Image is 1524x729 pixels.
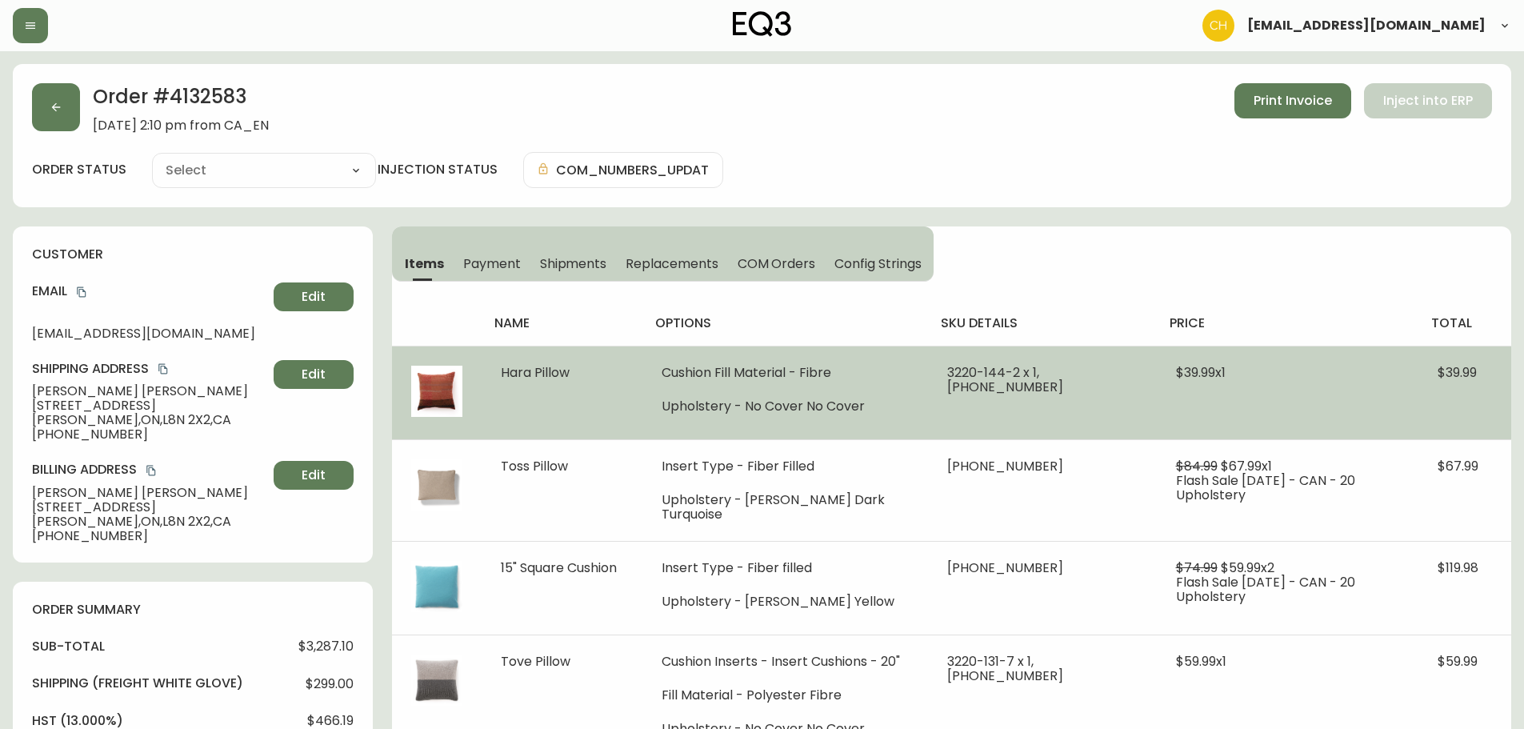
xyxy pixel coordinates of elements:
span: [STREET_ADDRESS] [32,500,267,515]
span: $39.99 x 1 [1176,363,1226,382]
span: [EMAIL_ADDRESS][DOMAIN_NAME] [1247,19,1486,32]
button: copy [155,361,171,377]
span: $67.99 [1438,457,1478,475]
span: Items [405,255,444,272]
span: Payment [463,255,521,272]
span: $59.99 x 2 [1221,559,1274,577]
span: Print Invoice [1254,92,1332,110]
span: [PHONE_NUMBER] [947,559,1063,577]
span: $39.99 [1438,363,1477,382]
img: logo [733,11,792,37]
span: [PERSON_NAME] , ON , L8N 2X2 , CA [32,413,267,427]
li: Upholstery - [PERSON_NAME] Dark Turquoise [662,493,909,522]
li: Cushion Fill Material - Fibre [662,366,909,380]
label: order status [32,161,126,178]
li: Upholstery - [PERSON_NAME] Yellow [662,595,909,609]
img: 49f98a51-fadd-4935-8898-e6f4995a0a5a.jpg [411,561,462,612]
img: 432c8b78-c677-4239-a98b-02872cbc07c4.jpg [411,655,462,706]
h4: Email [32,282,267,300]
li: Cushion Inserts - Insert Cushions - 20" [662,655,909,669]
span: [PERSON_NAME] [PERSON_NAME] [32,486,267,500]
li: Insert Type - Fiber filled [662,561,909,575]
h4: total [1431,314,1498,332]
span: $466.19 [307,714,354,728]
span: COM Orders [738,255,816,272]
h4: Shipping ( Freight White Glove ) [32,675,243,692]
span: $59.99 x 1 [1176,652,1226,671]
h4: name [494,314,630,332]
span: $59.99 [1438,652,1478,671]
button: Print Invoice [1234,83,1351,118]
h4: sub-total [32,638,105,655]
li: Insert Type - Fiber Filled [662,459,909,474]
span: [EMAIL_ADDRESS][DOMAIN_NAME] [32,326,267,341]
h4: sku details [941,314,1144,332]
span: $299.00 [306,677,354,691]
span: [PHONE_NUMBER] [947,457,1063,475]
span: Tove Pillow [501,652,570,671]
h2: Order # 4132583 [93,83,269,118]
img: 6288462cea190ebb98a2c2f3c744dd7e [1202,10,1234,42]
h4: options [655,314,915,332]
button: copy [143,463,159,479]
span: $67.99 x 1 [1221,457,1272,475]
span: $119.98 [1438,559,1478,577]
span: Flash Sale [DATE] - CAN - 20 Upholstery [1176,573,1355,606]
span: $84.99 [1176,457,1218,475]
span: $3,287.10 [298,639,354,654]
span: [PHONE_NUMBER] [32,427,267,442]
li: Upholstery - No Cover No Cover [662,399,909,414]
span: Config Strings [834,255,921,272]
span: Shipments [540,255,607,272]
span: Edit [302,288,326,306]
span: [PERSON_NAME] [PERSON_NAME] [32,384,267,399]
button: copy [74,284,90,300]
h4: Billing Address [32,461,267,479]
span: $74.99 [1176,559,1218,577]
span: [PHONE_NUMBER] [32,529,267,543]
h4: price [1170,314,1406,332]
img: ad8afcbd-3922-4109-9f6a-55bb3f320032Optional[eq3-rectangular-fabric-toss-pillow].jpg [411,459,462,511]
span: Edit [302,366,326,383]
li: Fill Material - Polyester Fibre [662,688,909,703]
span: 15" Square Cushion [501,559,617,577]
span: 3220-144-2 x 1, [PHONE_NUMBER] [947,363,1063,396]
span: Toss Pillow [501,457,568,475]
button: Edit [274,360,354,389]
h4: injection status [378,161,498,178]
span: Replacements [626,255,718,272]
button: Edit [274,461,354,490]
span: Flash Sale [DATE] - CAN - 20 Upholstery [1176,471,1355,504]
span: [STREET_ADDRESS] [32,399,267,413]
span: [PERSON_NAME] , ON , L8N 2X2 , CA [32,515,267,529]
span: 3220-131-7 x 1, [PHONE_NUMBER] [947,652,1063,685]
img: 65b369b1-e82f-44e2-9af2-671700740a13.jpg [411,366,462,417]
h4: customer [32,246,354,263]
button: Edit [274,282,354,311]
span: Edit [302,467,326,484]
h4: order summary [32,601,354,619]
span: Hara Pillow [501,363,570,382]
h4: Shipping Address [32,360,267,378]
span: [DATE] 2:10 pm from CA_EN [93,118,269,133]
